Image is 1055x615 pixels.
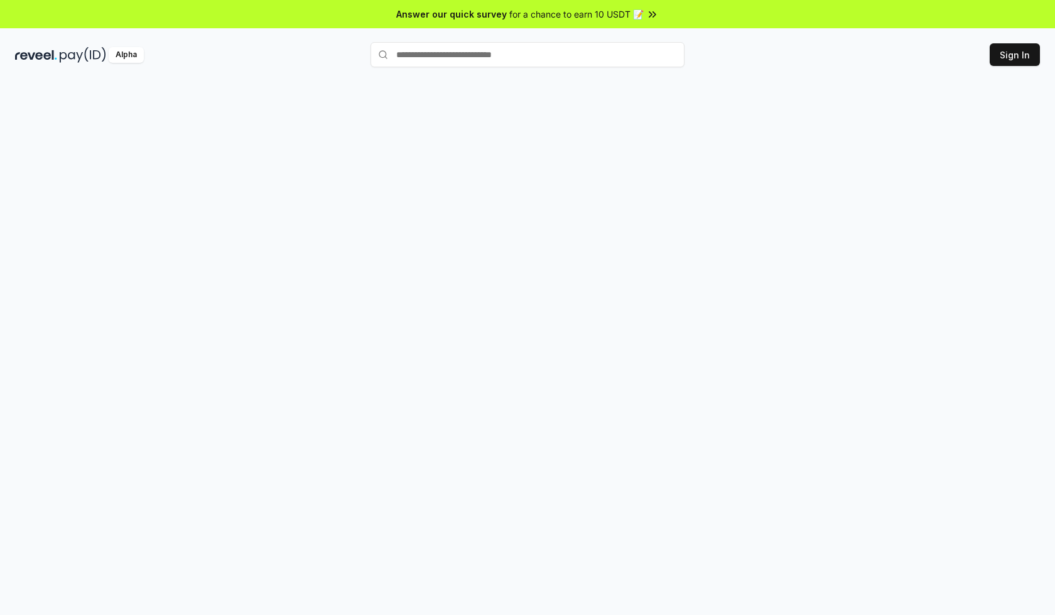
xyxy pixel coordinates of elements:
[396,8,507,21] span: Answer our quick survey
[990,43,1040,66] button: Sign In
[15,47,57,63] img: reveel_dark
[509,8,644,21] span: for a chance to earn 10 USDT 📝
[109,47,144,63] div: Alpha
[60,47,106,63] img: pay_id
